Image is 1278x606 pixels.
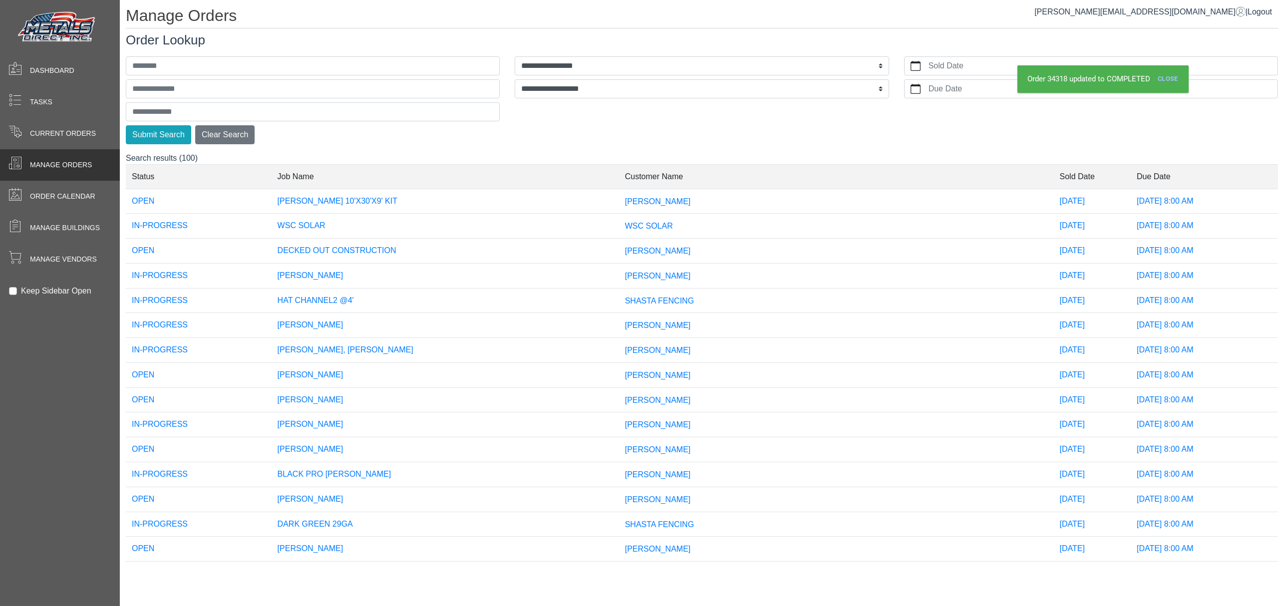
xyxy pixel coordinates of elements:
td: OPEN [126,487,272,512]
td: [DATE] 8:00 AM [1131,562,1278,587]
td: [DATE] 8:00 AM [1131,338,1278,363]
td: HAT CHANNEL2 @4' [272,288,619,313]
span: [PERSON_NAME] [625,470,691,479]
td: [DATE] 8:00 AM [1131,313,1278,338]
td: [DATE] 8:00 AM [1131,512,1278,537]
td: [PERSON_NAME] [272,362,619,387]
button: Clear Search [195,125,255,144]
td: [DATE] [1054,288,1131,313]
td: [DATE] 8:00 AM [1131,412,1278,437]
td: [DATE] [1054,362,1131,387]
td: [PERSON_NAME] [272,387,619,412]
svg: calendar [911,84,921,94]
td: BLACK PRO [PERSON_NAME] [272,462,619,487]
td: [PERSON_NAME] 10'X30'X9' KIT [272,189,619,214]
span: [PERSON_NAME] [625,395,691,404]
td: IN-PROGRESS [126,462,272,487]
span: Tasks [30,97,52,107]
span: Dashboard [30,65,74,76]
h3: Order Lookup [126,32,1278,48]
td: Due Date [1131,164,1278,189]
td: [PERSON_NAME] [272,313,619,338]
td: [DATE] [1054,214,1131,239]
span: [PERSON_NAME] [625,420,691,429]
td: IN-PROGRESS [126,338,272,363]
span: [PERSON_NAME] [625,247,691,255]
td: OPEN [126,362,272,387]
td: [DATE] [1054,387,1131,412]
button: Submit Search [126,125,191,144]
td: [DATE] [1054,487,1131,512]
td: Job Name [272,164,619,189]
span: Logout [1248,7,1272,16]
button: calendar [905,80,927,98]
span: Order Calendar [30,191,95,202]
td: WSC SOLAR [272,214,619,239]
td: [DATE] [1054,437,1131,462]
label: Due Date [927,80,1278,98]
div: Search results (100) [126,152,1278,564]
td: [DATE] 8:00 AM [1131,437,1278,462]
td: IN-PROGRESS [126,288,272,313]
td: [DATE] 8:00 AM [1131,263,1278,288]
td: IN-PROGRESS [126,263,272,288]
td: [DATE] [1054,537,1131,562]
td: [DATE] [1054,562,1131,587]
td: [DATE] 8:00 AM [1131,387,1278,412]
td: OPEN [126,387,272,412]
span: [PERSON_NAME] [625,346,691,354]
span: [PERSON_NAME] [625,545,691,553]
a: Close [1154,71,1182,87]
h1: Manage Orders [126,6,1278,28]
span: [PERSON_NAME] [625,321,691,329]
img: Metals Direct Inc Logo [15,9,100,46]
span: SHASTA FENCING [625,520,694,528]
td: DARK GREEN 29GA [272,512,619,537]
svg: calendar [911,61,921,71]
td: Sold Date [1054,164,1131,189]
td: OPEN [126,437,272,462]
td: [PERSON_NAME] [272,412,619,437]
td: [PERSON_NAME] [272,537,619,562]
span: SHASTA FENCING [625,296,694,304]
td: [DATE] [1054,313,1131,338]
td: [DATE] 8:00 AM [1131,462,1278,487]
td: [DATE] [1054,512,1131,537]
td: [DATE] [1054,338,1131,363]
td: READY [126,562,272,587]
td: [DATE] 8:00 AM [1131,362,1278,387]
td: [DATE] 8:00 AM [1131,487,1278,512]
td: [PERSON_NAME] [272,263,619,288]
td: OPEN [126,537,272,562]
td: [DATE] 8:00 AM [1131,239,1278,264]
span: [PERSON_NAME] [625,445,691,454]
span: WSC SOLAR [625,222,673,230]
td: OPEN [126,239,272,264]
td: [DATE] [1054,263,1131,288]
span: Manage Vendors [30,254,97,265]
td: [DATE] [1054,189,1131,214]
td: IN-PROGRESS [126,512,272,537]
span: Manage Orders [30,160,92,170]
td: [DATE] 8:00 AM [1131,288,1278,313]
td: [DATE] 8:00 AM [1131,214,1278,239]
span: [PERSON_NAME] [625,495,691,504]
button: calendar [905,57,927,75]
td: [PERSON_NAME] [272,437,619,462]
td: IN-PROGRESS [126,214,272,239]
td: [DATE] 8:00 AM [1131,537,1278,562]
td: [DATE] [1054,412,1131,437]
td: [DATE] 8:00 AM [1131,189,1278,214]
td: DECKED OUT CONSTRUCTION [272,239,619,264]
td: [DATE] [1054,239,1131,264]
div: | [1034,6,1272,18]
span: [PERSON_NAME] [625,371,691,379]
span: Current Orders [30,128,96,139]
td: [PERSON_NAME], [PERSON_NAME] [272,338,619,363]
td: BLUE TRIM [272,562,619,587]
a: [PERSON_NAME][EMAIL_ADDRESS][DOMAIN_NAME] [1034,7,1246,16]
div: Order 34318 updated to COMPLETED [1017,65,1189,93]
td: Customer Name [619,164,1054,189]
td: OPEN [126,189,272,214]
